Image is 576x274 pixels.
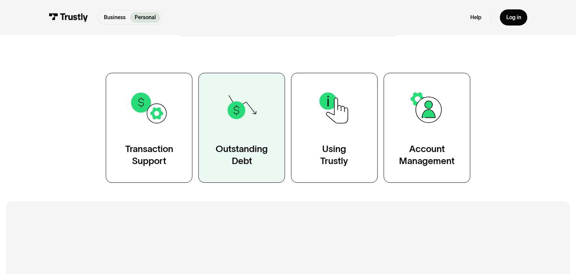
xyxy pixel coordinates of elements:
div: Outstanding Debt [216,143,268,167]
p: Business [104,14,126,21]
img: Trustly Logo [49,13,88,21]
p: Personal [135,14,156,21]
div: Using Trustly [320,143,348,167]
a: Log in [500,9,527,26]
a: AccountManagement [384,73,470,183]
a: OutstandingDebt [198,73,285,183]
a: TransactionSupport [106,73,192,183]
a: Business [99,12,130,23]
div: Log in [506,14,521,21]
div: Transaction Support [125,143,173,167]
div: Account Management [399,143,454,167]
a: Help [470,14,481,21]
a: UsingTrustly [291,73,378,183]
a: Personal [130,12,160,23]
